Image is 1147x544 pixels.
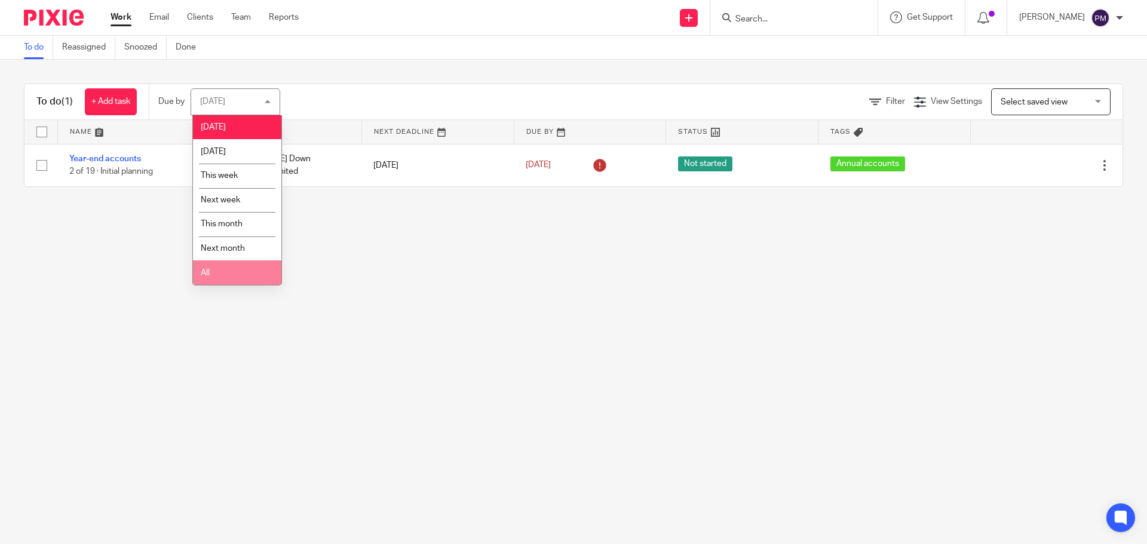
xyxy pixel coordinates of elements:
[201,196,240,204] span: Next week
[734,14,842,25] input: Search
[1091,8,1110,27] img: svg%3E
[69,167,153,176] span: 2 of 19 · Initial planning
[1001,98,1068,106] span: Select saved view
[830,156,905,171] span: Annual accounts
[176,36,205,59] a: Done
[231,11,251,23] a: Team
[931,97,982,106] span: View Settings
[210,144,362,186] td: [PERSON_NAME] Down Investments Limited
[24,36,53,59] a: To do
[158,96,185,107] p: Due by
[1019,11,1085,23] p: [PERSON_NAME]
[124,36,167,59] a: Snoozed
[24,10,84,26] img: Pixie
[269,11,299,23] a: Reports
[111,11,131,23] a: Work
[201,123,226,131] span: [DATE]
[201,147,226,156] span: [DATE]
[149,11,169,23] a: Email
[201,244,245,253] span: Next month
[201,220,243,228] span: This month
[187,11,213,23] a: Clients
[85,88,137,115] a: + Add task
[361,144,514,186] td: [DATE]
[830,128,851,135] span: Tags
[62,36,115,59] a: Reassigned
[907,13,953,21] span: Get Support
[69,155,141,163] a: Year-end accounts
[526,161,551,170] span: [DATE]
[200,97,225,106] div: [DATE]
[201,171,238,180] span: This week
[62,97,73,106] span: (1)
[201,269,210,277] span: All
[36,96,73,108] h1: To do
[678,156,732,171] span: Not started
[886,97,905,106] span: Filter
